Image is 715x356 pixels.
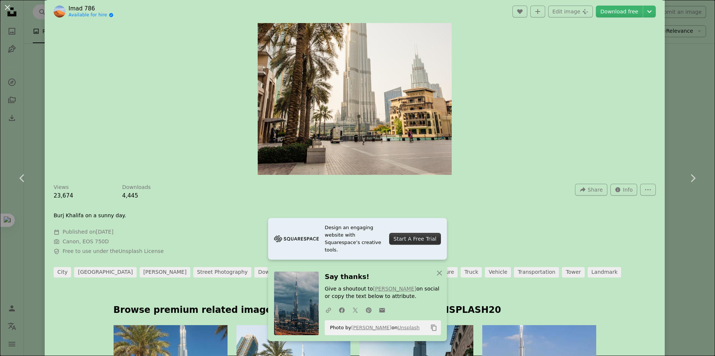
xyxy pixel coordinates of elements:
[54,184,69,191] h3: Views
[268,218,447,260] a: Design an engaging website with Squarespace’s creative tools.Start A Free Trial
[397,325,419,330] a: Unsplash
[325,224,383,254] span: Design an engaging website with Squarespace’s creative tools.
[375,302,389,317] a: Share over email
[74,267,136,278] a: [GEOGRAPHIC_DATA]
[362,302,375,317] a: Share on Pinterest
[643,6,656,17] button: Choose download size
[670,142,715,214] a: Next
[461,267,482,278] a: truck
[610,184,638,196] button: Stats about this image
[63,229,114,235] span: Published on
[349,302,362,317] a: Share on Twitter
[640,184,656,196] button: More Actions
[325,285,441,300] p: Give a shoutout to on social or copy the text below to attribute.
[254,267,289,278] a: downtown
[63,238,109,246] button: Canon, EOS 750D
[54,212,126,219] p: Burj Khalifa on a sunny day.
[69,5,114,12] a: Imad 786
[596,6,643,17] a: Download free
[326,322,420,334] span: Photo by on
[485,267,511,278] a: vehicle
[96,229,113,235] time: July 6, 2023 at 5:26:49 PM GMT+5:30
[54,267,71,278] a: city
[389,233,441,245] div: Start A Free Trial
[63,248,164,255] span: Free to use under the
[428,321,440,334] button: Copy to clipboard
[54,192,73,199] span: 23,674
[54,6,66,17] img: Go to Imad 786's profile
[623,184,633,195] span: Info
[335,302,349,317] a: Share on Facebook
[114,304,596,316] p: Browse premium related images on iStock | Save 20% with code UNSPLASH20
[69,12,114,18] a: Available for hire
[575,184,607,196] button: Share this image
[514,267,559,278] a: transportation
[351,325,391,330] a: [PERSON_NAME]
[562,267,585,278] a: tower
[122,192,138,199] span: 4,445
[373,286,416,292] a: [PERSON_NAME]
[140,267,190,278] a: [PERSON_NAME]
[530,6,545,17] button: Add to Collection
[325,272,441,282] h3: Say thanks!
[588,267,621,278] a: landmark
[122,184,151,191] h3: Downloads
[118,248,163,254] a: Unsplash License
[512,6,527,17] button: Like
[274,233,319,244] img: file-1705255347840-230a6ab5bca9image
[588,184,603,195] span: Share
[193,267,251,278] a: street photography
[548,6,593,17] button: Edit image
